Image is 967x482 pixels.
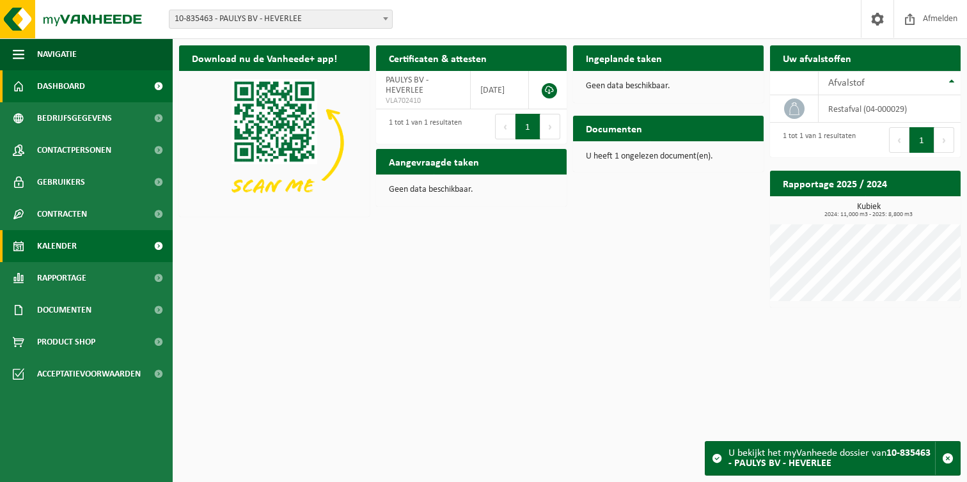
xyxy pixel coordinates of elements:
p: U heeft 1 ongelezen document(en). [586,152,751,161]
span: Kalender [37,230,77,262]
h2: Download nu de Vanheede+ app! [179,45,350,70]
span: Bedrijfsgegevens [37,102,112,134]
h2: Aangevraagde taken [376,149,492,174]
button: 1 [909,127,934,153]
h2: Rapportage 2025 / 2024 [770,171,900,196]
span: VLA702410 [386,96,460,106]
td: restafval (04-000029) [819,95,961,123]
h2: Documenten [573,116,655,141]
div: 1 tot 1 van 1 resultaten [776,126,856,154]
span: Contracten [37,198,87,230]
button: Previous [495,114,515,139]
h2: Uw afvalstoffen [770,45,864,70]
span: 10-835463 - PAULYS BV - HEVERLEE [169,10,393,29]
h2: Ingeplande taken [573,45,675,70]
button: Next [540,114,560,139]
p: Geen data beschikbaar. [586,82,751,91]
span: PAULYS BV - HEVERLEE [386,75,428,95]
span: Documenten [37,294,91,326]
h2: Certificaten & attesten [376,45,499,70]
button: Previous [889,127,909,153]
span: Contactpersonen [37,134,111,166]
span: Navigatie [37,38,77,70]
span: Gebruikers [37,166,85,198]
p: Geen data beschikbaar. [389,185,554,194]
span: Dashboard [37,70,85,102]
span: Product Shop [37,326,95,358]
div: 1 tot 1 van 1 resultaten [382,113,462,141]
h3: Kubiek [776,203,961,218]
button: 1 [515,114,540,139]
img: Download de VHEPlus App [179,71,370,214]
button: Next [934,127,954,153]
strong: 10-835463 - PAULYS BV - HEVERLEE [728,448,931,469]
a: Bekijk rapportage [865,196,959,221]
span: Acceptatievoorwaarden [37,358,141,390]
span: 10-835463 - PAULYS BV - HEVERLEE [169,10,392,28]
span: Rapportage [37,262,86,294]
div: U bekijkt het myVanheede dossier van [728,442,935,475]
td: [DATE] [471,71,529,109]
span: Afvalstof [828,78,865,88]
span: 2024: 11,000 m3 - 2025: 8,800 m3 [776,212,961,218]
